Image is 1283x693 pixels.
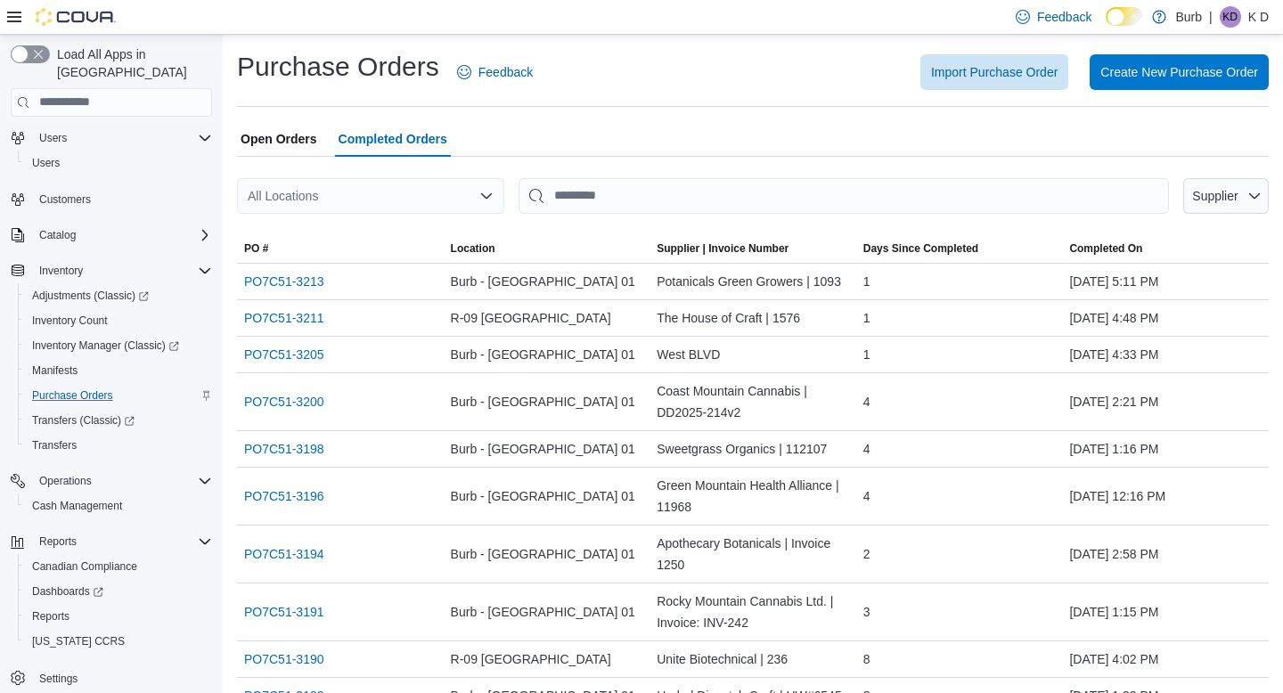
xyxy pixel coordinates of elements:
[25,410,212,431] span: Transfers (Classic)
[25,360,85,381] a: Manifests
[444,234,650,263] button: Location
[650,583,856,640] div: Rocky Mountain Cannabis Ltd. | Invoice: INV-242
[244,391,324,412] a: PO7C51-3200
[25,385,120,406] a: Purchase Orders
[32,188,212,210] span: Customers
[4,223,219,248] button: Catalog
[25,435,212,456] span: Transfers
[18,433,219,458] button: Transfers
[244,438,324,460] a: PO7C51-3198
[241,121,317,157] span: Open Orders
[863,648,870,670] span: 8
[32,668,85,689] a: Settings
[650,468,856,525] div: Green Mountain Health Alliance | 11968
[32,260,212,281] span: Inventory
[25,581,212,602] span: Dashboards
[18,151,219,175] button: Users
[1175,6,1202,28] p: Burb
[451,307,611,329] span: R-09 [GEOGRAPHIC_DATA]
[32,609,69,624] span: Reports
[1069,648,1158,670] span: [DATE] 4:02 PM
[1069,241,1142,256] span: Completed On
[25,631,132,652] a: [US_STATE] CCRS
[519,178,1169,214] input: This is a search bar. After typing your query, hit enter to filter the results lower in the page.
[1069,601,1158,623] span: [DATE] 1:15 PM
[863,271,870,292] span: 1
[25,310,115,331] a: Inventory Count
[18,408,219,433] a: Transfers (Classic)
[25,631,212,652] span: Washington CCRS
[650,264,856,299] div: Potanicals Green Growers | 1093
[650,337,856,372] div: West BLVD
[1248,6,1269,28] p: K D
[36,8,116,26] img: Cova
[244,241,268,256] span: PO #
[18,629,219,654] button: [US_STATE] CCRS
[39,264,83,278] span: Inventory
[32,413,135,428] span: Transfers (Classic)
[18,383,219,408] button: Purchase Orders
[4,664,219,690] button: Settings
[1106,26,1107,27] span: Dark Mode
[863,485,870,507] span: 4
[39,534,77,549] span: Reports
[4,258,219,283] button: Inventory
[25,285,212,306] span: Adjustments (Classic)
[863,241,978,256] span: Days Since Completed
[650,641,856,677] div: Unite Biotechnical | 236
[39,192,91,207] span: Customers
[478,63,533,81] span: Feedback
[244,344,324,365] a: PO7C51-3205
[25,581,110,602] a: Dashboards
[25,435,84,456] a: Transfers
[39,672,78,686] span: Settings
[1100,63,1258,81] span: Create New Purchase Order
[25,556,144,577] a: Canadian Compliance
[32,189,98,210] a: Customers
[32,584,103,599] span: Dashboards
[25,335,212,356] span: Inventory Manager (Classic)
[25,410,142,431] a: Transfers (Classic)
[1069,485,1165,507] span: [DATE] 12:16 PM
[237,49,439,85] h1: Purchase Orders
[237,234,444,263] button: PO #
[450,54,540,90] a: Feedback
[244,307,324,329] a: PO7C51-3211
[25,335,186,356] a: Inventory Manager (Classic)
[863,344,870,365] span: 1
[451,241,495,256] div: Location
[32,338,179,353] span: Inventory Manager (Classic)
[1069,438,1158,460] span: [DATE] 1:16 PM
[39,228,76,242] span: Catalog
[1062,234,1269,263] button: Completed On
[4,469,219,493] button: Operations
[4,126,219,151] button: Users
[18,283,219,308] a: Adjustments (Classic)
[931,63,1058,81] span: Import Purchase Order
[32,314,108,328] span: Inventory Count
[25,310,212,331] span: Inventory Count
[856,234,1063,263] button: Days Since Completed
[39,131,67,145] span: Users
[451,271,635,292] span: Burb - [GEOGRAPHIC_DATA] 01
[18,333,219,358] a: Inventory Manager (Classic)
[25,152,67,174] a: Users
[451,344,635,365] span: Burb - [GEOGRAPHIC_DATA] 01
[244,543,324,565] a: PO7C51-3194
[4,186,219,212] button: Customers
[1106,7,1143,26] input: Dark Mode
[1037,8,1091,26] span: Feedback
[32,499,122,513] span: Cash Management
[1090,54,1269,90] button: Create New Purchase Order
[32,289,149,303] span: Adjustments (Classic)
[32,531,212,552] span: Reports
[650,431,856,467] div: Sweetgrass Organics | 112107
[920,54,1068,90] button: Import Purchase Order
[18,579,219,604] a: Dashboards
[25,360,212,381] span: Manifests
[1220,6,1241,28] div: K D
[1183,178,1269,214] button: Supplier
[32,470,212,492] span: Operations
[863,391,870,412] span: 4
